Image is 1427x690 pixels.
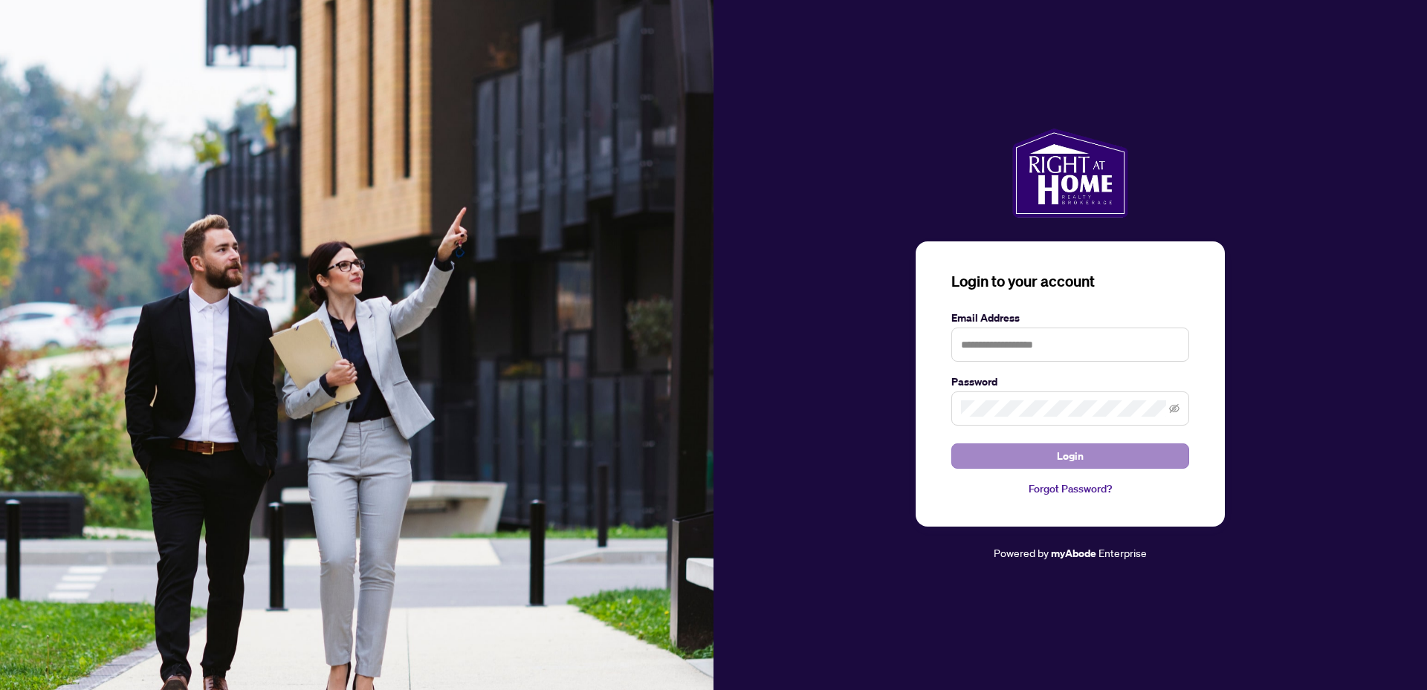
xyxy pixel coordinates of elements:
span: eye-invisible [1169,403,1180,414]
span: Powered by [994,546,1049,559]
a: myAbode [1051,545,1096,562]
span: Login [1057,444,1084,468]
span: Enterprise [1098,546,1147,559]
label: Email Address [951,310,1189,326]
h3: Login to your account [951,271,1189,292]
label: Password [951,374,1189,390]
img: ma-logo [1012,128,1127,218]
a: Forgot Password? [951,481,1189,497]
button: Login [951,443,1189,469]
